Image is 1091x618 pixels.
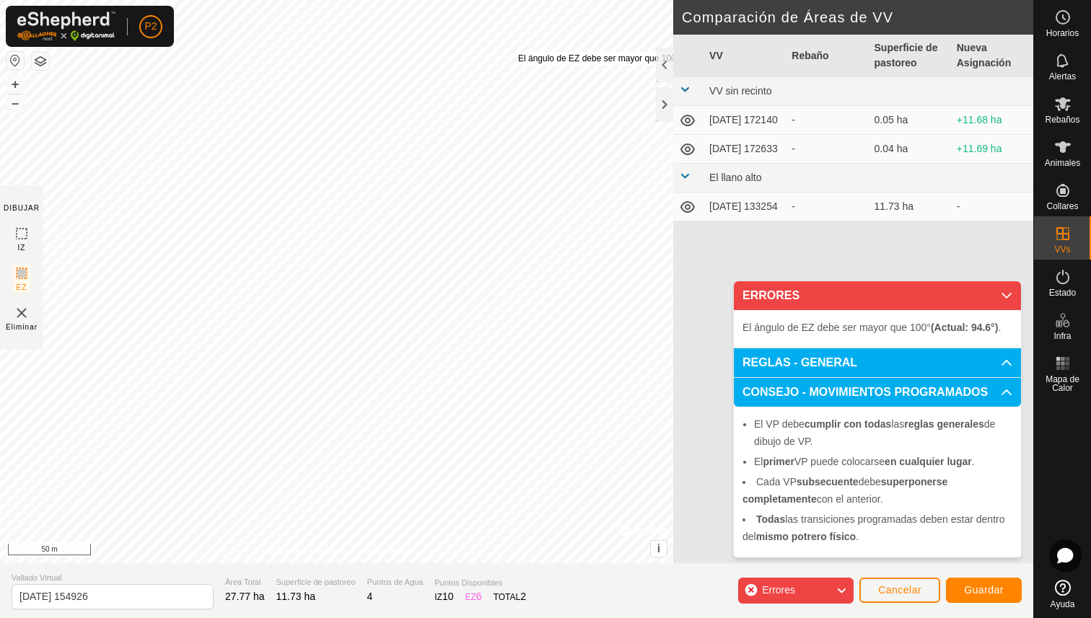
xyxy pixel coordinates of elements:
[742,357,857,368] span: REGLAS - GENERAL
[520,591,526,602] span: 2
[225,591,265,602] span: 27.77 ha
[869,135,951,164] td: 0.04 ha
[704,135,786,164] td: [DATE] 172633
[367,591,373,602] span: 4
[742,322,1001,333] span: El ángulo de EZ debe ser mayor que 100° .
[4,203,40,213] div: DIBUJAR
[1034,574,1091,614] a: Ayuda
[951,35,1033,77] th: Nueva Asignación
[964,584,1004,596] span: Guardar
[792,112,862,128] div: -
[786,35,868,77] th: Rebaño
[792,199,862,214] div: -
[742,511,1012,545] li: las transiciones programadas deben estar dentro del .
[797,476,859,487] b: subsecuente
[1046,202,1078,211] span: Collares
[754,453,1012,470] li: El VP puede colocarse .
[682,9,1033,26] h2: Comparación de Áreas de VV
[792,141,862,156] div: -
[859,578,940,603] button: Cancelar
[367,576,424,588] span: Puntos de Agua
[869,106,951,135] td: 0.05 ha
[878,584,921,596] span: Cancelar
[742,473,1012,508] li: Cada VP debe con el anterior.
[734,310,1021,348] p-accordion-content: ERRORES
[32,53,49,70] button: Capas del Mapa
[1046,29,1079,37] span: Horarios
[651,541,667,557] button: i
[754,415,1012,450] li: El VP debe las de dibujo de VP.
[869,193,951,221] td: 11.73 ha
[1051,600,1075,609] span: Ayuda
[734,378,1021,407] p-accordion-header: CONSEJO - MOVIMIENTOS PROGRAMADOS
[805,418,892,430] b: cumplir con todas
[6,52,24,69] button: Restablecer Mapa
[276,576,356,588] span: Superficie de pastoreo
[6,322,38,332] span: Eliminar
[476,591,482,602] span: 6
[951,106,1033,135] td: +11.68 ha
[465,589,482,604] div: EZ
[262,544,345,557] a: Política de Privacidad
[756,531,856,542] b: mismo potrero físico
[704,106,786,135] td: [DATE] 172140
[704,35,786,77] th: VV
[709,172,761,183] span: El llano alto
[276,591,316,602] span: 11.73 ha
[734,407,1021,557] p-accordion-content: CONSEJO - MOVIMIENTOS PROGRAMADOS
[931,322,999,333] b: (Actual: 94.6°)
[885,456,972,467] b: en cualquier lugar
[946,578,1022,603] button: Guardar
[1049,72,1076,81] span: Alertas
[494,589,526,604] div: TOTAL
[756,513,785,525] b: Todas
[6,76,24,93] button: +
[742,290,799,301] span: ERRORES
[734,348,1021,377] p-accordion-header: REGLAS - GENERAL
[704,193,786,221] td: [DATE] 133254
[762,584,795,596] span: Errores
[1038,375,1087,392] span: Mapa de Calor
[869,35,951,77] th: Superficie de pastoreo
[1045,159,1080,167] span: Animales
[434,589,453,604] div: IZ
[17,12,115,41] img: Logo Gallagher
[13,304,30,322] img: VV
[904,418,984,430] b: reglas generales
[363,544,411,557] a: Contáctenos
[734,281,1021,310] p-accordion-header: ERRORES
[18,242,26,253] span: IZ
[763,456,794,467] b: primer
[17,282,27,293] span: EZ
[225,576,265,588] span: Área Total
[518,52,740,65] div: El ángulo de EZ debe ser mayor que 100° .
[144,19,157,34] span: P2
[12,572,214,584] span: Vallado Virtual
[951,193,1033,221] td: -
[1049,288,1076,297] span: Estado
[434,577,526,589] span: Puntos Disponibles
[951,135,1033,164] td: +11.69 ha
[742,387,988,398] span: CONSEJO - MOVIMIENTOS PROGRAMADOS
[657,542,660,555] span: i
[442,591,454,602] span: 10
[1053,332,1071,340] span: Infra
[6,94,24,112] button: –
[709,85,771,97] span: VV sin recinto
[1054,245,1070,254] span: VVs
[1045,115,1079,124] span: Rebaños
